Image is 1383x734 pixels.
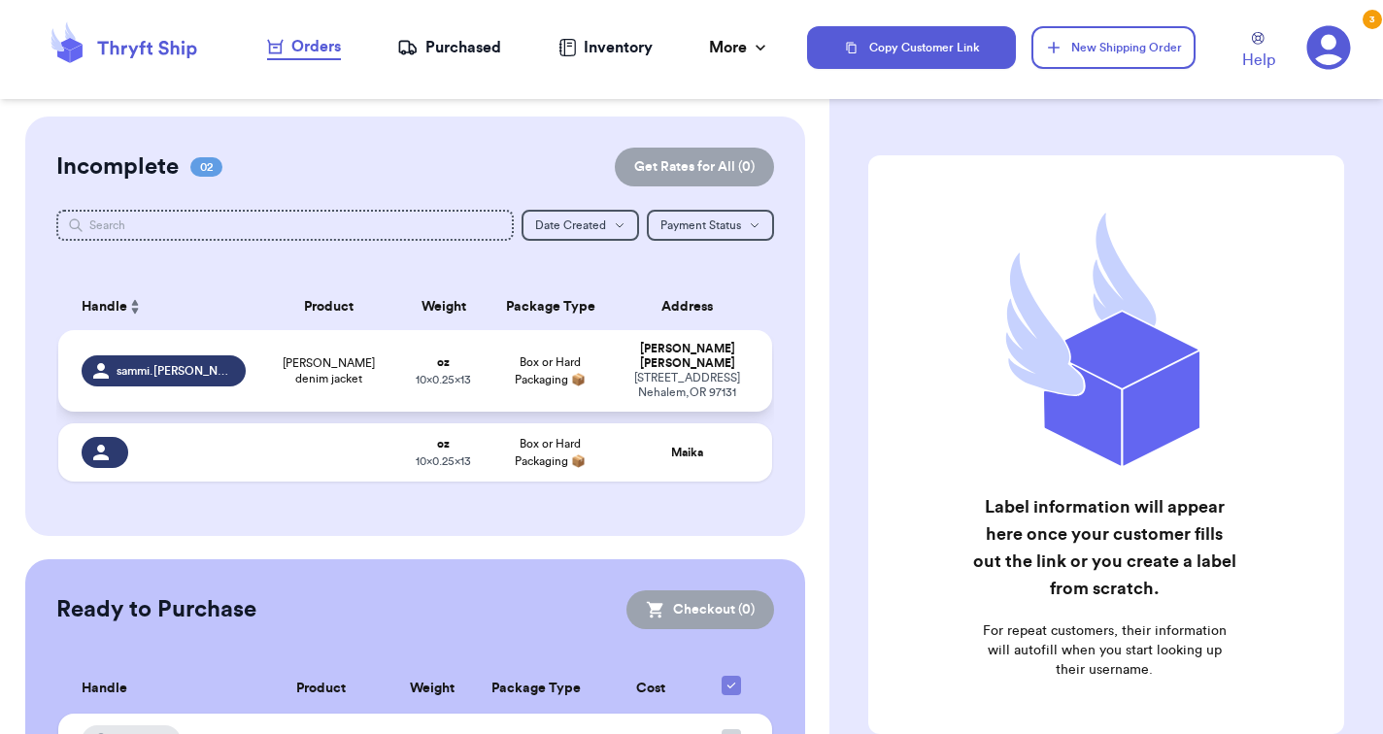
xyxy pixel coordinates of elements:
button: Sort ascending [127,295,143,318]
div: [PERSON_NAME] [PERSON_NAME] [626,342,749,371]
div: Orders [267,35,341,58]
span: [PERSON_NAME] denim jacket [269,355,388,386]
span: Help [1242,49,1275,72]
span: sammi.[PERSON_NAME].313 [117,363,235,379]
span: 02 [190,157,222,177]
span: 10 x 0.25 x 13 [416,374,471,385]
button: Get Rates for All (0) [615,148,774,186]
th: Weight [400,284,486,330]
span: Handle [82,679,127,699]
div: Maika [626,446,749,460]
input: Search [56,210,514,241]
th: Cost [598,664,702,714]
button: Checkout (0) [626,590,774,629]
strong: oz [437,438,450,450]
h2: Ready to Purchase [56,594,256,625]
a: Inventory [558,36,653,59]
span: 10 x 0.25 x 13 [416,455,471,467]
th: Weight [390,664,474,714]
div: More [709,36,770,59]
a: 3 [1306,25,1351,70]
span: Payment Status [660,219,741,231]
div: 3 [1363,10,1382,29]
th: Package Type [487,284,615,330]
button: Copy Customer Link [807,26,1017,69]
strong: oz [437,356,450,368]
th: Product [252,664,390,714]
p: For repeat customers, their information will autofill when you start looking up their username. [972,621,1236,680]
h2: Incomplete [56,151,179,183]
a: Purchased [397,36,501,59]
span: Date Created [535,219,606,231]
a: Orders [267,35,341,60]
a: Help [1242,32,1275,72]
div: [STREET_ADDRESS] Nehalem , OR 97131 [626,371,749,400]
span: Box or Hard Packaging 📦 [515,438,586,467]
button: Payment Status [647,210,774,241]
span: Box or Hard Packaging 📦 [515,356,586,385]
h2: Label information will appear here once your customer fills out the link or you create a label fr... [972,493,1236,602]
th: Address [615,284,772,330]
span: Handle [82,297,127,317]
th: Package Type [474,664,598,714]
th: Product [257,284,400,330]
button: Date Created [522,210,639,241]
button: New Shipping Order [1031,26,1195,69]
